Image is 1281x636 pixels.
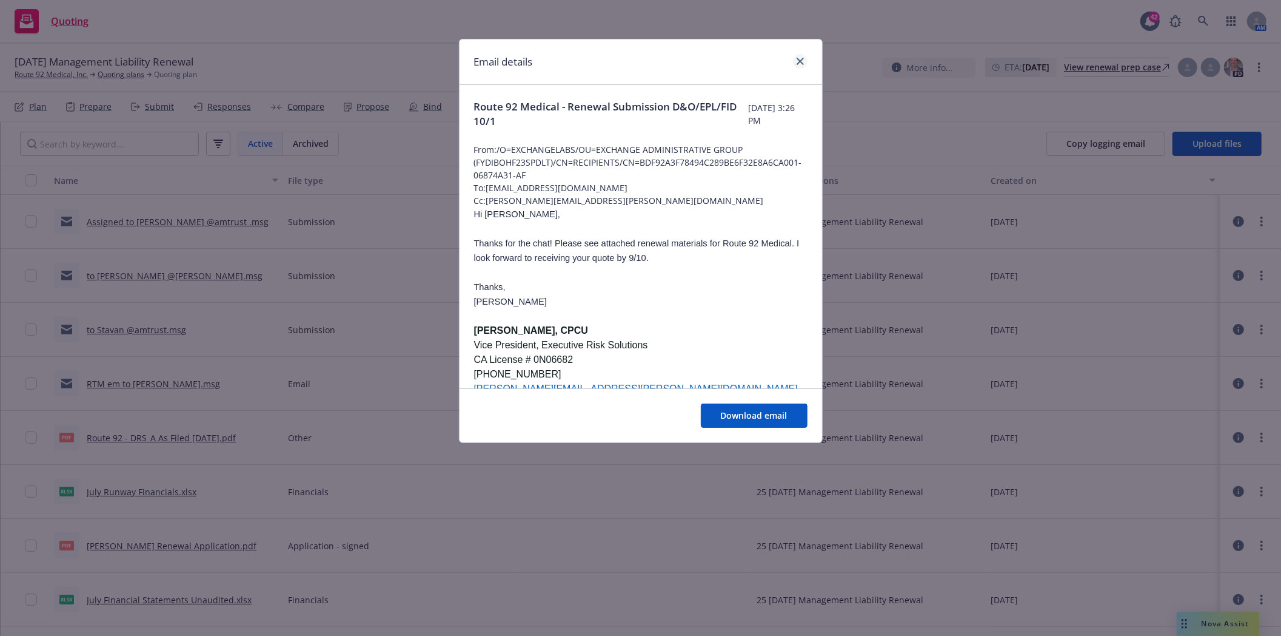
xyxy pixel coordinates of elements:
span: Thanks, [474,282,506,292]
h1: Email details [474,54,533,70]
span: [PHONE_NUMBER] [474,369,561,379]
span: Cc: [PERSON_NAME][EMAIL_ADDRESS][PERSON_NAME][DOMAIN_NAME] [474,194,808,207]
button: Download email [701,404,808,428]
span: Download email [721,410,788,421]
a: close [793,54,808,69]
span: Thanks for the chat! Please see attached renewal materials for Route 92 Medical. I look forward t... [474,238,800,263]
span: From: /O=EXCHANGELABS/OU=EXCHANGE ADMINISTRATIVE GROUP (FYDIBOHF23SPDLT)/CN=RECIPIENTS/CN=BDF92A3... [474,143,808,181]
span: [PERSON_NAME], CPCU [474,325,588,336]
span: Route 92 Medical - Renewal Submission D&O/EPL/FID 10/1 [474,100,749,129]
span: CA License # 0N06682 [474,354,574,365]
a: [PERSON_NAME][EMAIL_ADDRESS][PERSON_NAME][DOMAIN_NAME] [474,384,798,394]
span: To: [EMAIL_ADDRESS][DOMAIN_NAME] [474,181,808,194]
span: [PERSON_NAME] [474,297,547,306]
span: Vice President, Executive Risk Solutions [474,340,648,350]
span: Hi [PERSON_NAME], [474,209,561,219]
span: [DATE] 3:26 PM [748,101,807,127]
